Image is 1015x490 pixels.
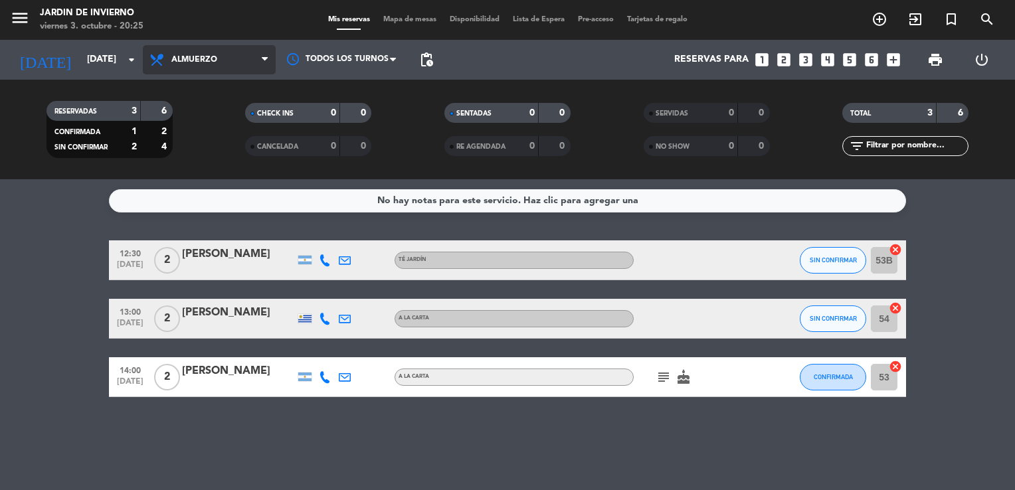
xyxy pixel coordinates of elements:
[182,304,295,321] div: [PERSON_NAME]
[753,51,771,68] i: looks_one
[927,52,943,68] span: print
[154,364,180,390] span: 2
[759,141,767,151] strong: 0
[114,245,147,260] span: 12:30
[132,127,137,136] strong: 1
[810,315,857,322] span: SIN CONFIRMAR
[161,106,169,116] strong: 6
[171,55,217,64] span: Almuerzo
[620,16,694,23] span: Tarjetas de regalo
[529,108,535,118] strong: 0
[54,108,97,115] span: RESERVADAS
[182,246,295,263] div: [PERSON_NAME]
[674,54,749,65] span: Reservas para
[40,7,143,20] div: JARDIN DE INVIERNO
[841,51,858,68] i: looks_5
[759,108,767,118] strong: 0
[257,143,298,150] span: CANCELADA
[114,303,147,319] span: 13:00
[810,256,857,264] span: SIN CONFIRMAR
[331,141,336,151] strong: 0
[885,51,902,68] i: add_box
[927,108,933,118] strong: 3
[559,141,567,151] strong: 0
[865,139,968,153] input: Filtrar por nombre...
[361,108,369,118] strong: 0
[54,129,100,135] span: CONFIRMADA
[114,377,147,392] span: [DATE]
[418,52,434,68] span: pending_actions
[889,360,902,373] i: cancel
[40,20,143,33] div: viernes 3. octubre - 20:25
[729,141,734,151] strong: 0
[872,11,887,27] i: add_circle_outline
[506,16,571,23] span: Lista de Espera
[377,193,638,208] div: No hay notas para este servicio. Haz clic para agregar una
[154,247,180,274] span: 2
[331,108,336,118] strong: 0
[729,108,734,118] strong: 0
[974,52,990,68] i: power_settings_new
[529,141,535,151] strong: 0
[889,301,902,315] i: cancel
[132,106,137,116] strong: 3
[182,363,295,380] div: [PERSON_NAME]
[814,373,853,380] span: CONFIRMADA
[114,319,147,334] span: [DATE]
[958,108,966,118] strong: 6
[10,45,80,74] i: [DATE]
[656,369,672,385] i: subject
[114,260,147,276] span: [DATE]
[322,16,377,23] span: Mis reservas
[361,141,369,151] strong: 0
[819,51,836,68] i: looks_4
[943,11,959,27] i: turned_in_not
[571,16,620,23] span: Pre-acceso
[10,8,30,28] i: menu
[656,143,690,150] span: NO SHOW
[775,51,792,68] i: looks_two
[959,40,1005,80] div: LOG OUT
[456,143,506,150] span: RE AGENDADA
[114,362,147,377] span: 14:00
[800,305,866,332] button: SIN CONFIRMAR
[907,11,923,27] i: exit_to_app
[849,138,865,154] i: filter_list
[800,364,866,390] button: CONFIRMADA
[257,110,294,117] span: CHECK INS
[132,142,137,151] strong: 2
[889,243,902,256] i: cancel
[399,315,429,321] span: A LA CARTA
[161,127,169,136] strong: 2
[54,144,108,151] span: SIN CONFIRMAR
[863,51,880,68] i: looks_6
[656,110,688,117] span: SERVIDAS
[800,247,866,274] button: SIN CONFIRMAR
[377,16,443,23] span: Mapa de mesas
[979,11,995,27] i: search
[676,369,692,385] i: cake
[399,374,429,379] span: A LA CARTA
[797,51,814,68] i: looks_3
[399,257,426,262] span: TÉ JARDÍN
[850,110,871,117] span: TOTAL
[559,108,567,118] strong: 0
[161,142,169,151] strong: 4
[443,16,506,23] span: Disponibilidad
[124,52,139,68] i: arrow_drop_down
[154,305,180,332] span: 2
[10,8,30,33] button: menu
[456,110,492,117] span: SENTADAS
